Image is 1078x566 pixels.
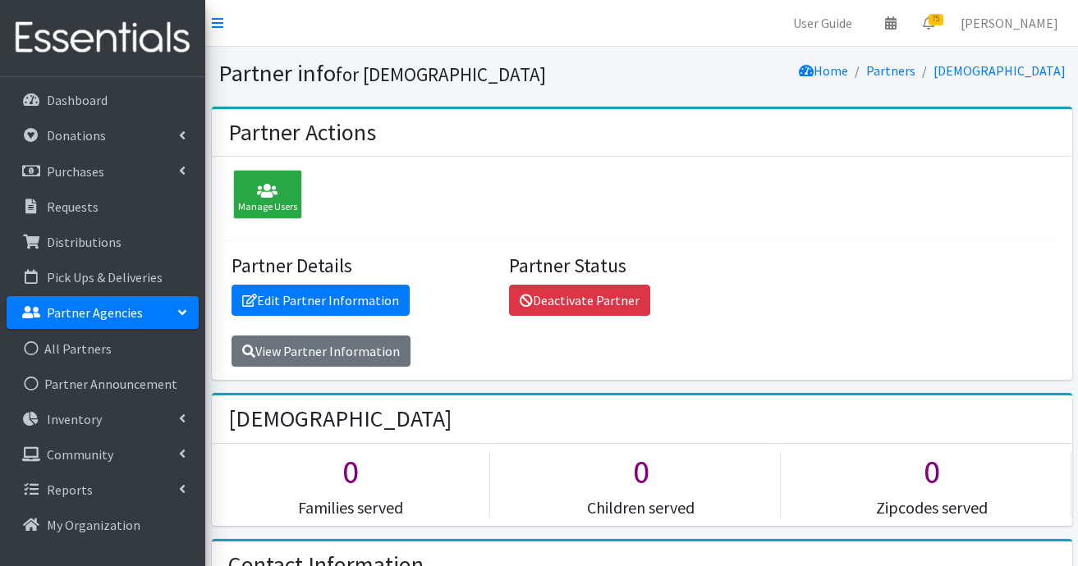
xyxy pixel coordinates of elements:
[212,498,489,518] h5: Families served
[228,119,376,147] h2: Partner Actions
[502,452,780,491] h1: 0
[910,7,947,39] a: 75
[47,234,122,250] p: Distributions
[225,189,302,205] a: Manage Users
[7,84,199,116] a: Dashboard
[336,62,546,86] small: for [DEMOGRAPHIC_DATA]
[799,62,848,79] a: Home
[47,269,163,285] p: Pick Ups & Deliveries
[232,285,410,316] a: Edit Partner Information
[7,509,199,541] a: My Organization
[7,226,199,258] a: Distributions
[509,254,774,278] h4: Partner Status
[232,254,497,278] h4: Partner Details
[232,335,411,367] a: View Partner Information
[793,452,1071,491] h1: 0
[7,367,199,400] a: Partner Announcement
[793,498,1071,518] h5: Zipcodes served
[7,155,199,188] a: Purchases
[7,332,199,365] a: All Partners
[7,403,199,436] a: Inventory
[7,261,199,294] a: Pick Ups & Deliveries
[212,452,489,491] h1: 0
[866,62,915,79] a: Partners
[502,498,780,518] h5: Children served
[233,170,302,219] div: Manage Users
[47,482,93,498] p: Reports
[929,14,943,25] span: 75
[47,411,102,427] p: Inventory
[509,285,650,316] a: Deactivate Partner
[47,517,140,533] p: My Organization
[780,7,865,39] a: User Guide
[7,119,199,152] a: Donations
[47,304,143,321] p: Partner Agencies
[947,7,1071,39] a: [PERSON_NAME]
[218,59,636,88] h1: Partner info
[228,405,452,433] h2: [DEMOGRAPHIC_DATA]
[7,296,199,329] a: Partner Agencies
[7,11,199,66] img: HumanEssentials
[47,446,113,463] p: Community
[47,163,104,180] p: Purchases
[934,62,1066,79] a: [DEMOGRAPHIC_DATA]
[7,473,199,506] a: Reports
[7,438,199,471] a: Community
[47,127,106,144] p: Donations
[7,190,199,223] a: Requests
[47,199,99,215] p: Requests
[47,92,108,108] p: Dashboard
